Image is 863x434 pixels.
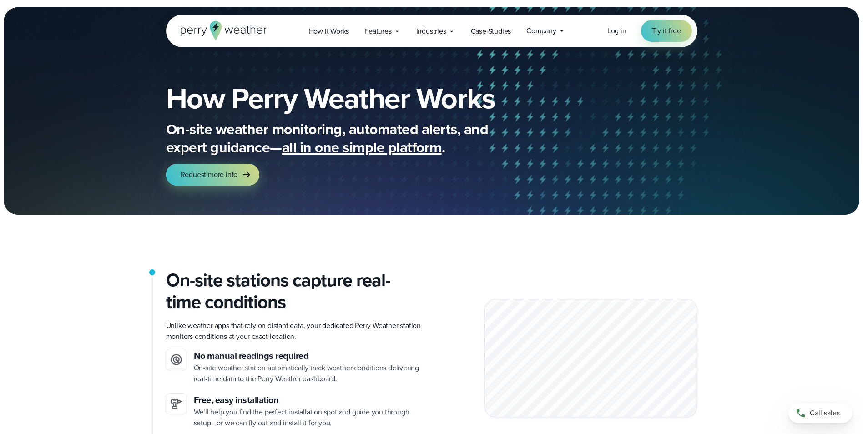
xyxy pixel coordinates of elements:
[282,136,442,158] span: all in one simple platform
[526,25,556,36] span: Company
[194,407,424,429] p: We’ll help you find the perfect installation spot and guide you through setup—or we can fly out a...
[166,84,561,113] h1: How Perry Weather Works
[194,394,424,407] h3: Free, easy installation
[194,349,424,363] h3: No manual readings required
[166,269,424,313] h2: On-site stations capture real-time conditions
[641,20,692,42] a: Try it free
[652,25,681,36] span: Try it free
[788,403,852,423] a: Call sales
[416,26,446,37] span: Industries
[309,26,349,37] span: How it Works
[364,26,391,37] span: Features
[181,169,238,180] span: Request more info
[471,26,511,37] span: Case Studies
[810,408,840,419] span: Call sales
[463,22,519,40] a: Case Studies
[194,363,424,384] p: On-site weather station automatically track weather conditions delivering real-time data to the P...
[166,164,260,186] a: Request more info
[607,25,626,36] a: Log in
[166,320,424,342] p: Unlike weather apps that rely on distant data, your dedicated Perry Weather station monitors cond...
[166,120,530,156] p: On-site weather monitoring, automated alerts, and expert guidance— .
[301,22,357,40] a: How it Works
